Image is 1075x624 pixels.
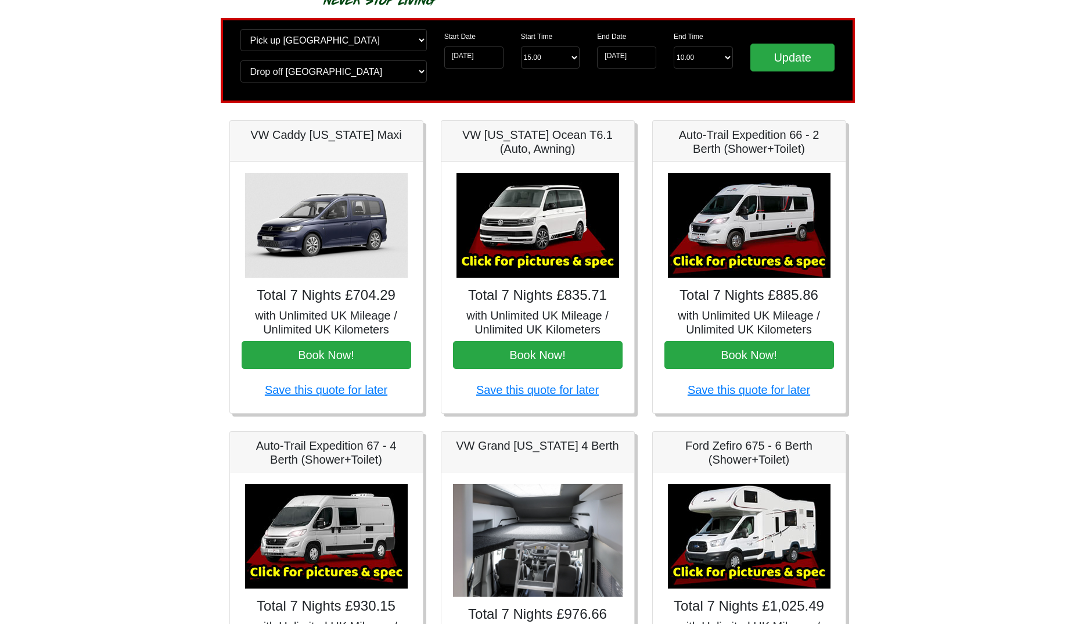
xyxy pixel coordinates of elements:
img: Auto-Trail Expedition 66 - 2 Berth (Shower+Toilet) [668,173,830,278]
a: Save this quote for later [688,383,810,396]
h5: Ford Zefiro 675 - 6 Berth (Shower+Toilet) [664,439,834,467]
h4: Total 7 Nights £976.66 [453,606,623,623]
h4: Total 7 Nights £704.29 [242,287,411,304]
img: VW Caddy California Maxi [245,173,408,278]
button: Book Now! [453,341,623,369]
h4: Total 7 Nights £885.86 [664,287,834,304]
button: Book Now! [242,341,411,369]
input: Start Date [444,46,504,69]
input: Return Date [597,46,656,69]
a: Save this quote for later [476,383,599,396]
h4: Total 7 Nights £930.15 [242,598,411,615]
h4: Total 7 Nights £1,025.49 [664,598,834,615]
h5: with Unlimited UK Mileage / Unlimited UK Kilometers [453,309,623,336]
h4: Total 7 Nights £835.71 [453,287,623,304]
button: Book Now! [664,341,834,369]
h5: Auto-Trail Expedition 66 - 2 Berth (Shower+Toilet) [664,128,834,156]
label: Start Time [521,31,553,42]
label: End Time [674,31,703,42]
h5: VW [US_STATE] Ocean T6.1 (Auto, Awning) [453,128,623,156]
h5: with Unlimited UK Mileage / Unlimited UK Kilometers [242,309,411,336]
img: Auto-Trail Expedition 67 - 4 Berth (Shower+Toilet) [245,484,408,589]
label: End Date [597,31,626,42]
a: Save this quote for later [265,383,387,396]
img: VW California Ocean T6.1 (Auto, Awning) [456,173,619,278]
input: Update [750,44,835,71]
img: VW Grand California 4 Berth [453,484,623,597]
label: Start Date [444,31,476,42]
h5: VW Caddy [US_STATE] Maxi [242,128,411,142]
h5: Auto-Trail Expedition 67 - 4 Berth (Shower+Toilet) [242,439,411,467]
h5: with Unlimited UK Mileage / Unlimited UK Kilometers [664,309,834,336]
img: Ford Zefiro 675 - 6 Berth (Shower+Toilet) [668,484,830,589]
h5: VW Grand [US_STATE] 4 Berth [453,439,623,453]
